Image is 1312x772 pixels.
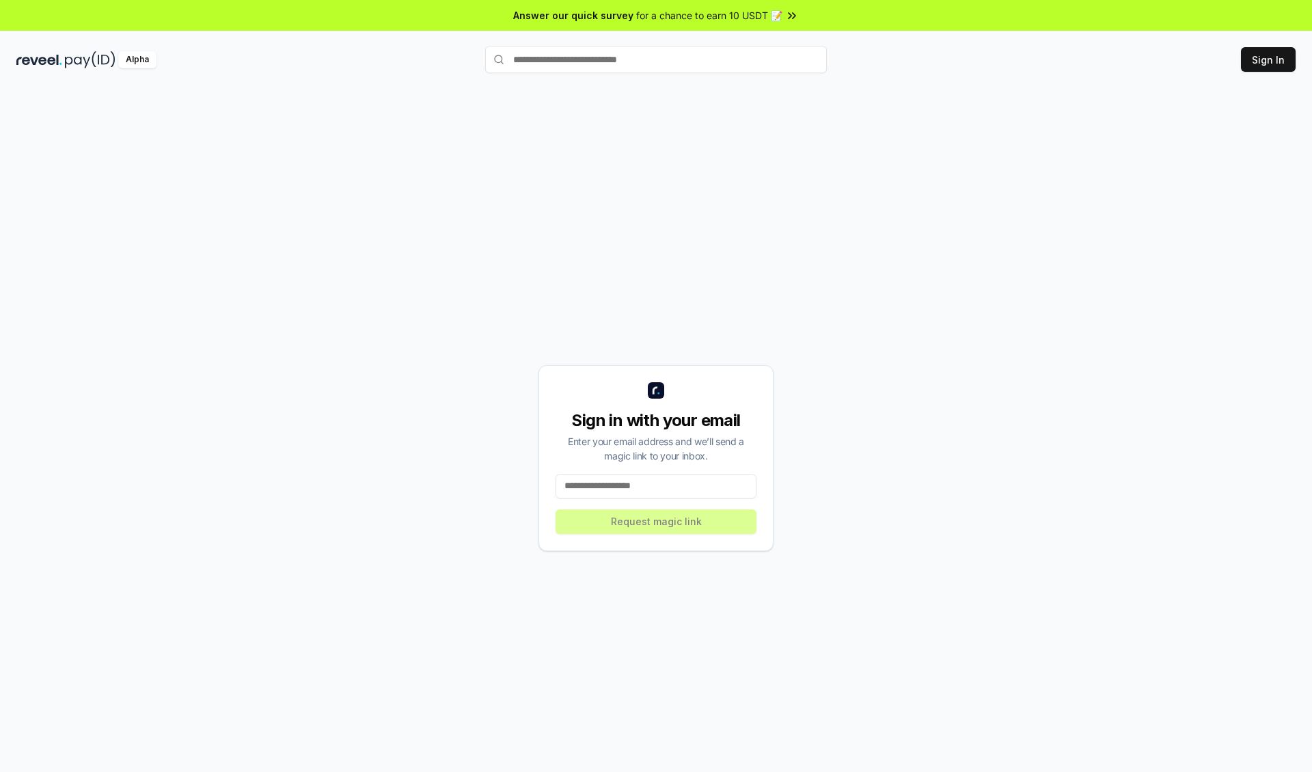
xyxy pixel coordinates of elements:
div: Sign in with your email [556,410,756,431]
img: pay_id [65,51,115,68]
img: logo_small [648,382,664,399]
span: Answer our quick survey [513,8,633,23]
div: Alpha [118,51,156,68]
img: reveel_dark [16,51,62,68]
span: for a chance to earn 10 USDT 📝 [636,8,782,23]
div: Enter your email address and we’ll send a magic link to your inbox. [556,434,756,463]
button: Sign In [1241,47,1296,72]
